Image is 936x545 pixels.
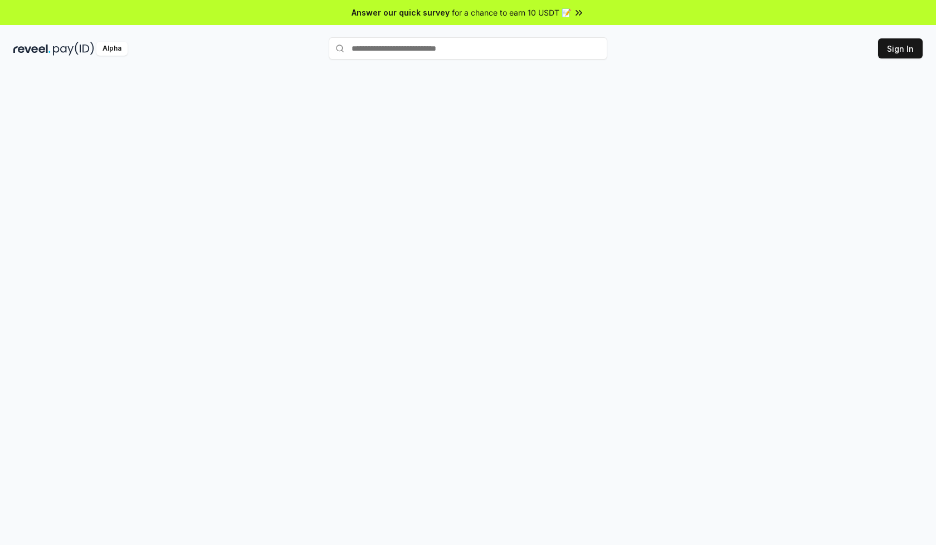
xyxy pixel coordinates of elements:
[878,38,923,58] button: Sign In
[13,42,51,56] img: reveel_dark
[53,42,94,56] img: pay_id
[452,7,571,18] span: for a chance to earn 10 USDT 📝
[352,7,450,18] span: Answer our quick survey
[96,42,128,56] div: Alpha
